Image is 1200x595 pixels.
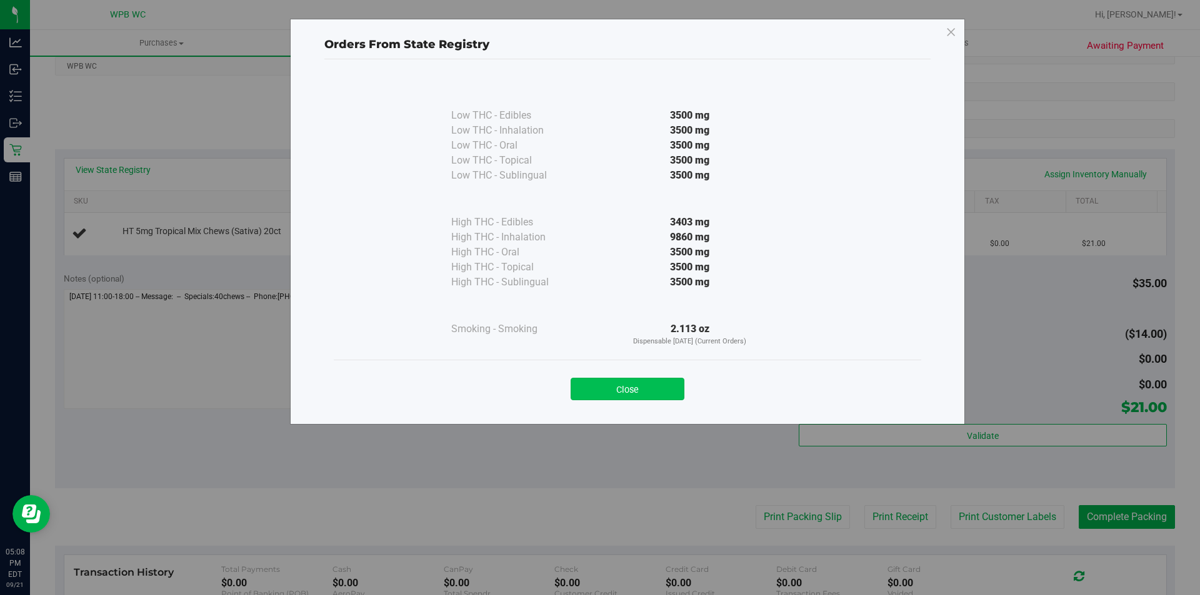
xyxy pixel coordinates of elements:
[451,260,576,275] div: High THC - Topical
[451,215,576,230] div: High THC - Edibles
[576,153,804,168] div: 3500 mg
[451,108,576,123] div: Low THC - Edibles
[576,108,804,123] div: 3500 mg
[451,153,576,168] div: Low THC - Topical
[576,123,804,138] div: 3500 mg
[451,123,576,138] div: Low THC - Inhalation
[451,245,576,260] div: High THC - Oral
[324,37,489,51] span: Orders From State Registry
[576,168,804,183] div: 3500 mg
[451,230,576,245] div: High THC - Inhalation
[12,495,50,533] iframe: Resource center
[451,138,576,153] div: Low THC - Oral
[451,168,576,183] div: Low THC - Sublingual
[576,260,804,275] div: 3500 mg
[451,322,576,337] div: Smoking - Smoking
[576,337,804,347] p: Dispensable [DATE] (Current Orders)
[576,230,804,245] div: 9860 mg
[576,245,804,260] div: 3500 mg
[576,322,804,347] div: 2.113 oz
[451,275,576,290] div: High THC - Sublingual
[571,378,684,400] button: Close
[576,215,804,230] div: 3403 mg
[576,138,804,153] div: 3500 mg
[576,275,804,290] div: 3500 mg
